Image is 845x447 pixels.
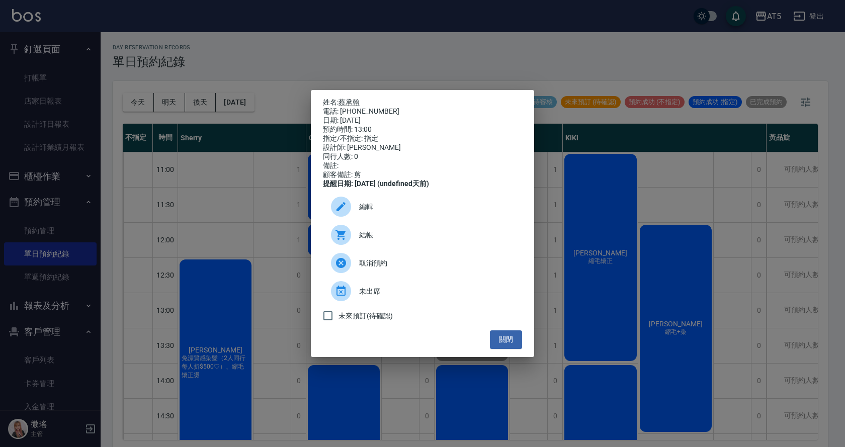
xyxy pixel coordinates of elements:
[323,180,522,189] div: 提醒日期: [DATE] (undefined天前)
[490,330,522,349] button: 關閉
[359,286,514,297] span: 未出席
[359,202,514,212] span: 編輯
[323,143,522,152] div: 設計師: [PERSON_NAME]
[323,277,522,305] div: 未出席
[339,98,360,106] a: 蔡承翰
[359,230,514,240] span: 結帳
[323,134,522,143] div: 指定/不指定: 指定
[339,311,393,321] span: 未來預訂(待確認)
[323,116,522,125] div: 日期: [DATE]
[323,161,522,170] div: 備註:
[323,193,522,221] div: 編輯
[323,170,522,180] div: 顧客備註: 剪
[359,258,514,269] span: 取消預約
[323,125,522,134] div: 預約時間: 13:00
[323,221,522,249] a: 結帳
[323,152,522,161] div: 同行人數: 0
[323,249,522,277] div: 取消預約
[323,107,522,116] div: 電話: [PHONE_NUMBER]
[323,98,522,107] p: 姓名:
